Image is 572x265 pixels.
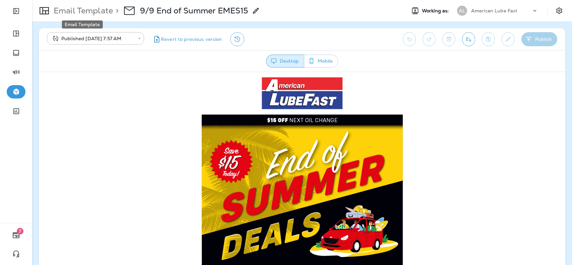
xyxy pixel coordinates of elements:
span: Revert to previous version [161,36,222,43]
button: Mobile [304,55,338,68]
span: 7 [17,228,23,235]
button: Settings [553,5,565,17]
span: Working as: [422,8,450,14]
button: Expand Sidebar [7,4,25,18]
div: AL [457,6,467,16]
img: American Lube Fast [221,3,305,39]
p: American Lube Fast [471,8,518,13]
button: Desktop [266,55,304,68]
p: Email Template [51,6,113,16]
img: End of Summer Deals [163,43,364,196]
div: Email Template [62,20,103,28]
div: Published [DATE] 7:57 AM [52,35,133,42]
button: Revert to previous version [149,32,225,46]
button: View Changelog [230,32,244,46]
button: Send test email [462,32,475,46]
button: 7 [7,228,25,242]
p: 9/9 End of Summer EMES15 [140,6,248,16]
p: > [113,6,119,16]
